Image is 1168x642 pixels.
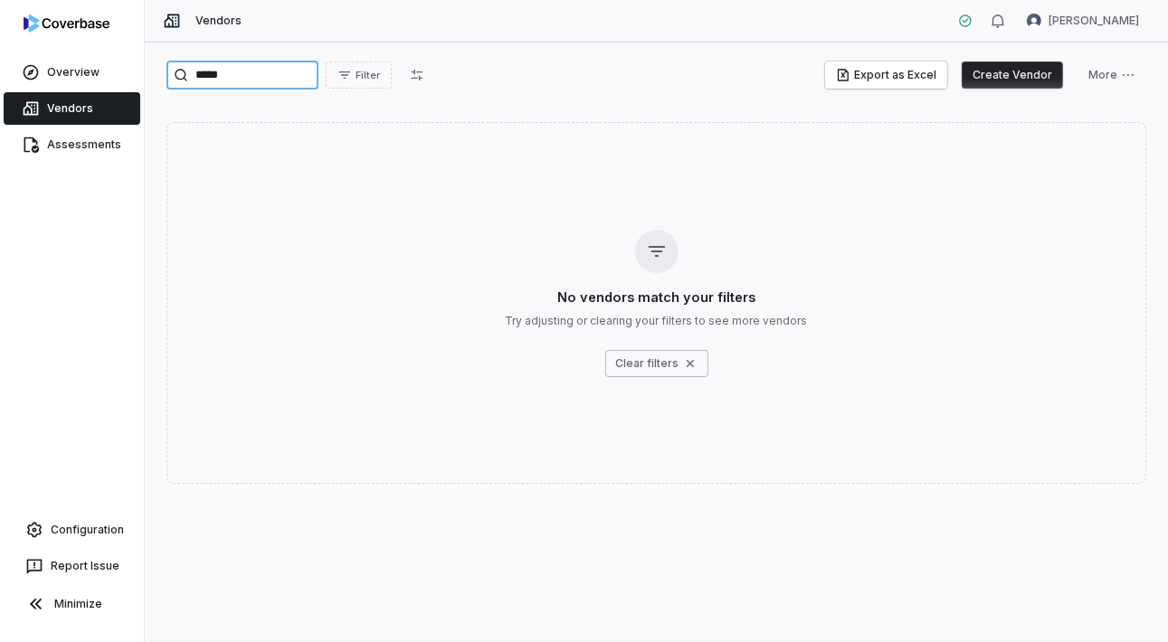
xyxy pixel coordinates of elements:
[4,128,140,161] a: Assessments
[7,550,137,582] button: Report Issue
[356,69,380,82] span: Filter
[1027,14,1041,28] img: Fahad Choudhury avatar
[4,92,140,125] a: Vendors
[506,314,808,328] p: Try adjusting or clearing your filters to see more vendors
[1078,61,1146,89] button: More
[4,56,140,89] a: Overview
[1016,7,1150,34] button: Fahad Choudhury avatar[PERSON_NAME]
[557,288,755,307] h3: No vendors match your filters
[7,514,137,546] a: Configuration
[326,61,392,89] button: Filter
[962,61,1063,89] button: Create Vendor
[195,14,242,28] span: Vendors
[7,586,137,622] button: Minimize
[825,61,947,89] button: Export as Excel
[605,350,708,377] button: Clear filters
[1049,14,1139,28] span: [PERSON_NAME]
[24,14,109,33] img: logo-D7KZi-bG.svg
